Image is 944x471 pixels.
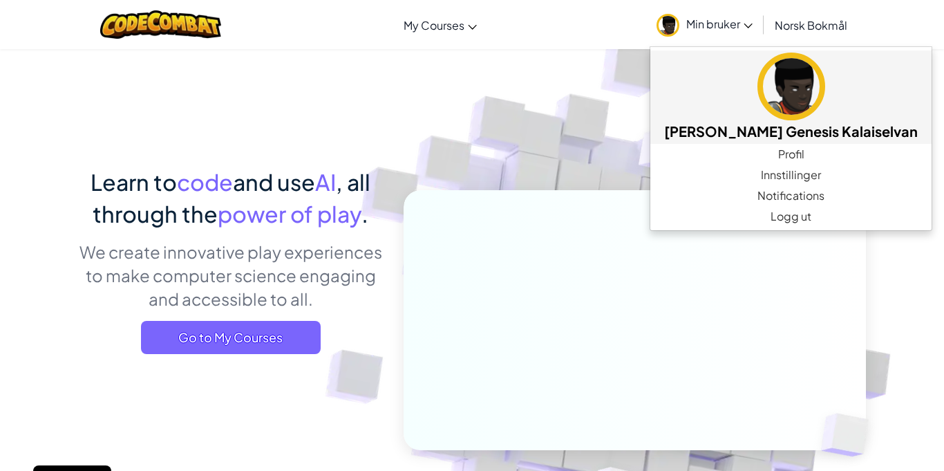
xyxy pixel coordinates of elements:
a: Norsk Bokmål [768,6,854,44]
span: My Courses [404,18,464,33]
img: avatar [657,14,679,37]
span: Notifications [757,187,824,204]
span: . [361,200,368,228]
span: Learn to [91,168,177,196]
img: avatar [757,53,825,120]
h5: [PERSON_NAME] Genesis Kalaiselvan [664,120,918,142]
span: Min bruker [686,17,753,31]
a: Innstillinger [650,165,932,185]
img: CodeCombat logo [100,10,221,39]
a: Go to My Courses [141,321,321,354]
a: Profil [650,144,932,165]
a: Notifications [650,185,932,206]
a: Min bruker [650,3,759,46]
a: [PERSON_NAME] Genesis Kalaiselvan [650,50,932,144]
a: Logg ut [650,206,932,227]
a: My Courses [397,6,484,44]
span: power of play [218,200,361,228]
span: Norsk Bokmål [775,18,847,33]
span: and use [233,168,315,196]
span: AI [315,168,336,196]
p: We create innovative play experiences to make computer science engaging and accessible to all. [78,240,383,311]
span: code [177,168,233,196]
